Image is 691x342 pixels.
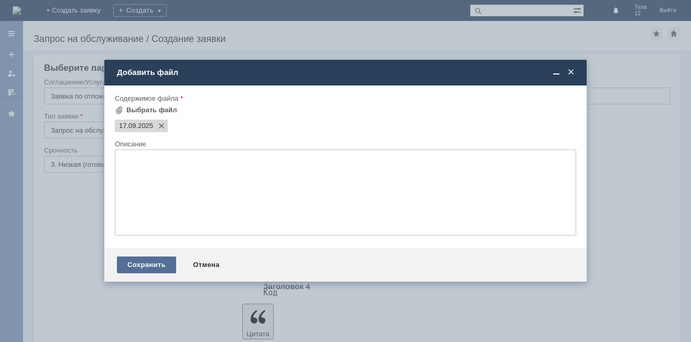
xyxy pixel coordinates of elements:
div: Выбрать файл [126,106,177,114]
div: Описание [115,141,574,147]
div: Добавить файл [117,68,576,77]
div: Прошу удалить отложенные чеки за [DATE]. [4,4,153,21]
div: Содержимое файла [115,95,574,102]
span: 17.09.2025 [119,122,136,130]
span: Закрыть [566,68,576,77]
span: 17.09.2025 [136,122,154,130]
span: Свернуть (Ctrl + M) [551,68,562,77]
